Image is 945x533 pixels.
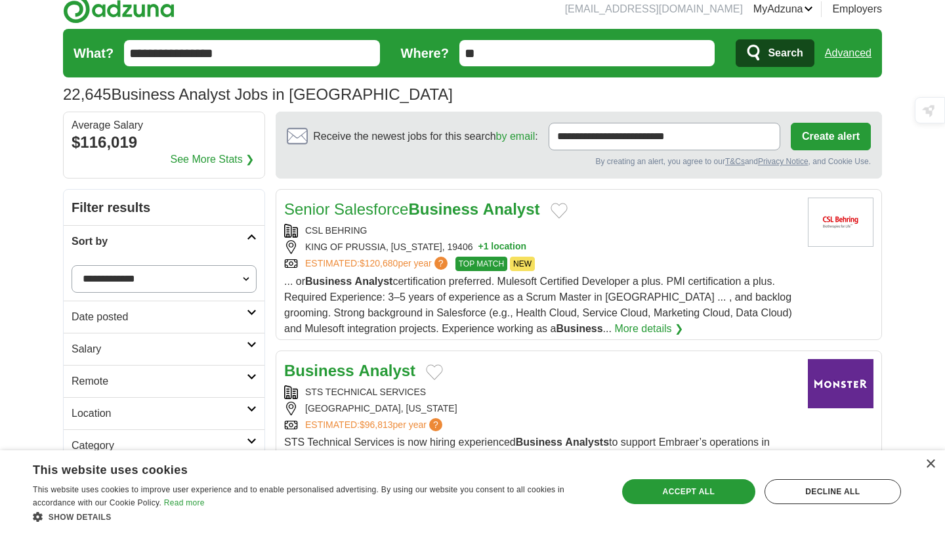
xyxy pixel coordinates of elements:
[832,1,882,17] a: Employers
[426,364,443,380] button: Add to favorite jobs
[725,157,745,166] a: T&Cs
[33,458,568,478] div: This website uses cookies
[63,85,453,103] h1: Business Analyst Jobs in [GEOGRAPHIC_DATA]
[73,43,114,63] label: What?
[510,257,535,271] span: NEW
[284,437,786,495] span: STS Technical Services is now hiring experienced to support Embraer’s operations in [GEOGRAPHIC_D...
[33,510,600,523] div: Show details
[808,359,873,408] img: Company logo
[284,240,797,254] div: KING OF PRUSSIA, [US_STATE], 19406
[401,43,449,63] label: Where?
[284,200,540,218] a: Senior SalesforceBusiness Analyst
[758,157,808,166] a: Privacy Notice
[483,200,540,218] strong: Analyst
[305,276,352,287] strong: Business
[64,225,264,257] a: Sort by
[64,397,264,429] a: Location
[305,257,450,271] a: ESTIMATED:$120,680per year?
[64,429,264,461] a: Category
[287,156,871,167] div: By creating an alert, you agree to our and , and Cookie Use.
[551,203,568,219] button: Add to favorite jobs
[305,418,445,432] a: ESTIMATED:$96,813per year?
[408,200,478,218] strong: Business
[808,198,873,247] img: CSL Behring logo
[360,258,398,268] span: $120,680
[284,385,797,399] div: STS TECHNICAL SERVICES
[64,365,264,397] a: Remote
[496,131,535,142] a: by email
[72,120,257,131] div: Average Salary
[284,276,792,334] span: ... or certification preferred. Mulesoft Certified Developer a plus. PMI certification a plus. Re...
[925,459,935,469] div: Close
[284,362,354,379] strong: Business
[753,1,814,17] a: MyAdzuna
[622,479,755,504] div: Accept all
[429,418,442,431] span: ?
[565,437,609,448] strong: Analysts
[565,1,743,17] li: [EMAIL_ADDRESS][DOMAIN_NAME]
[72,438,247,454] h2: Category
[313,129,537,144] span: Receive the newest jobs for this search :
[171,152,255,167] a: See More Stats ❯
[765,479,901,504] div: Decline all
[72,341,247,357] h2: Salary
[736,39,814,67] button: Search
[72,309,247,325] h2: Date posted
[64,301,264,333] a: Date posted
[164,498,205,507] a: Read more, opens a new window
[355,276,393,287] strong: Analyst
[360,419,393,430] span: $96,813
[72,234,247,249] h2: Sort by
[49,513,112,522] span: Show details
[64,190,264,225] h2: Filter results
[72,373,247,389] h2: Remote
[478,240,526,254] button: +1 location
[284,402,797,416] div: [GEOGRAPHIC_DATA], [US_STATE]
[64,333,264,365] a: Salary
[825,40,871,66] a: Advanced
[556,323,602,334] strong: Business
[305,225,367,236] a: CSL BEHRING
[455,257,507,271] span: TOP MATCH
[72,131,257,154] div: $116,019
[284,362,415,379] a: Business Analyst
[72,406,247,421] h2: Location
[614,321,683,337] a: More details ❯
[63,83,111,106] span: 22,645
[33,485,564,507] span: This website uses cookies to improve user experience and to enable personalised advertising. By u...
[478,240,483,254] span: +
[768,40,803,66] span: Search
[358,362,415,379] strong: Analyst
[791,123,871,150] button: Create alert
[516,437,562,448] strong: Business
[434,257,448,270] span: ?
